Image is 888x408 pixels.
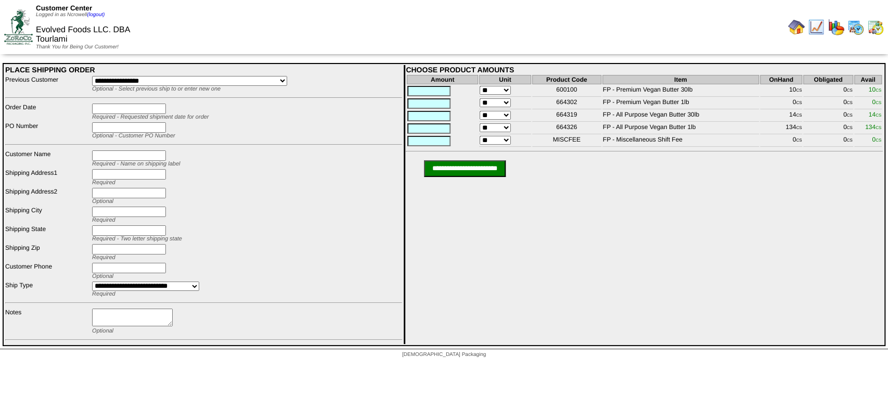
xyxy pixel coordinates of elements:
span: 134 [865,123,881,131]
td: 0 [760,98,802,109]
td: FP - All Purpose Vegan Butter 1lb [602,123,759,134]
td: Shipping Zip [5,244,91,261]
td: 14 [760,110,802,122]
td: FP - All Purpose Vegan Butter 30lb [602,110,759,122]
img: line_graph.gif [808,19,825,35]
span: CS [847,100,853,105]
td: Ship Type [5,281,91,298]
span: Required [92,180,115,186]
th: Item [602,75,759,84]
span: CS [796,138,802,143]
span: Customer Center [36,4,92,12]
img: graph.gif [828,19,844,35]
span: 0 [872,98,881,106]
span: Required - Requested shipment date for order [92,114,209,120]
td: 664302 [532,98,601,109]
span: Required [92,291,115,297]
span: Optional - Select previous ship to or enter new one [92,86,221,92]
td: Shipping Address1 [5,169,91,186]
td: 600100 [532,85,601,97]
td: 664319 [532,110,601,122]
th: Obligated [803,75,853,84]
td: 134 [760,123,802,134]
td: FP - Premium Vegan Butter 30lb [602,85,759,97]
td: MISCFEE [532,135,601,147]
span: CS [847,125,853,130]
div: CHOOSE PRODUCT AMOUNTS [406,66,883,74]
span: Required [92,254,115,261]
td: Shipping State [5,225,91,243]
td: 664326 [532,123,601,134]
td: Notes [5,308,91,335]
a: (logout) [87,12,105,18]
span: CS [847,113,853,118]
td: Customer Phone [5,262,91,280]
span: Required - Name on shipping label [92,161,180,167]
th: Avail [854,75,882,84]
span: Logged in as Ncrowell [36,12,105,18]
span: Required [92,217,115,223]
img: calendarinout.gif [867,19,884,35]
span: CS [847,138,853,143]
td: 0 [803,85,853,97]
td: 0 [760,135,802,147]
span: CS [876,138,881,143]
span: CS [796,100,802,105]
span: CS [796,125,802,130]
th: Amount [407,75,478,84]
span: Optional [92,273,113,279]
span: Evolved Foods LLC. DBA Tourlami [36,25,130,44]
th: OnHand [760,75,802,84]
span: CS [876,100,881,105]
span: 10 [869,86,881,93]
span: Optional [92,328,113,334]
td: Order Date [5,103,91,121]
td: Shipping Address2 [5,187,91,205]
span: Thank You for Being Our Customer! [36,44,119,50]
span: CS [876,88,881,93]
td: Shipping City [5,206,91,224]
img: home.gif [788,19,805,35]
span: CS [876,125,881,130]
span: CS [847,88,853,93]
span: CS [796,113,802,118]
td: PO Number [5,122,91,139]
img: calendarprod.gif [847,19,864,35]
td: 0 [803,135,853,147]
span: 14 [869,111,881,118]
th: Product Code [532,75,601,84]
span: Optional [92,198,113,205]
td: 0 [803,98,853,109]
td: 10 [760,85,802,97]
td: FP - Miscellaneous Shift Fee [602,135,759,147]
td: 0 [803,123,853,134]
th: Unit [479,75,531,84]
td: Customer Name [5,150,91,168]
span: [DEMOGRAPHIC_DATA] Packaging [402,352,486,358]
span: CS [796,88,802,93]
div: PLACE SHIPPING ORDER [5,66,402,74]
td: FP - Premium Vegan Butter 1lb [602,98,759,109]
span: Required - Two letter shipping state [92,236,182,242]
td: 0 [803,110,853,122]
td: Previous Customer [5,75,91,93]
span: Optional - Customer PO Number [92,133,175,139]
span: CS [876,113,881,118]
img: ZoRoCo_Logo(Green%26Foil)%20jpg.webp [4,9,33,44]
span: 0 [872,136,881,143]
